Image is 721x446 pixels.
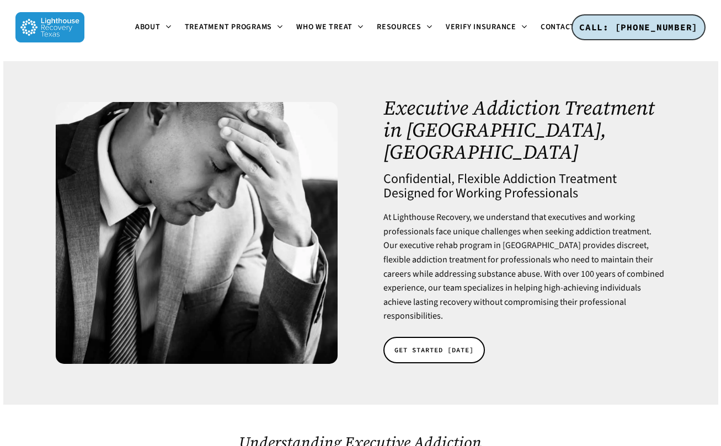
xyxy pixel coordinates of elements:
a: Treatment Programs [178,23,290,32]
a: Who We Treat [290,23,370,32]
span: About [135,22,161,33]
span: Contact [541,22,575,33]
a: Resources [370,23,439,32]
h4: Confidential, Flexible Addiction Treatment Designed for Working Professionals [383,172,665,201]
span: Verify Insurance [446,22,516,33]
span: Resources [377,22,421,33]
span: CALL: [PHONE_NUMBER] [579,22,698,33]
img: A businessman suffering from fatigue and substance use [56,102,338,364]
span: Treatment Programs [185,22,273,33]
a: GET STARTED [DATE] [383,337,485,363]
span: At Lighthouse Recovery, we understand that executives and working professionals face unique chall... [383,211,664,322]
span: GET STARTED [DATE] [394,345,474,356]
a: CALL: [PHONE_NUMBER] [572,14,706,41]
a: Contact [534,23,592,32]
a: About [129,23,178,32]
img: Lighthouse Recovery Texas [15,12,84,42]
span: Who We Treat [296,22,353,33]
h1: Executive Addiction Treatment in [GEOGRAPHIC_DATA], [GEOGRAPHIC_DATA] [383,97,665,163]
a: Verify Insurance [439,23,534,32]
